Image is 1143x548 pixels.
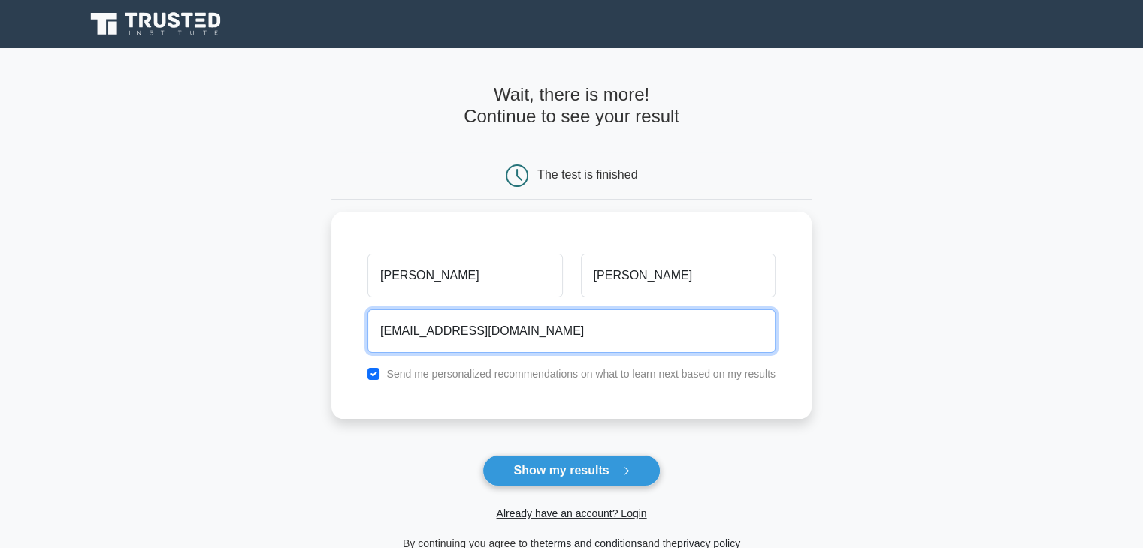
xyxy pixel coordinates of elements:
[367,309,776,353] input: Email
[367,254,562,297] input: First name
[537,168,637,181] div: The test is finished
[581,254,776,297] input: Last name
[496,507,646,519] a: Already have an account? Login
[386,368,776,380] label: Send me personalized recommendations on what to learn next based on my results
[482,455,660,486] button: Show my results
[331,84,812,128] h4: Wait, there is more! Continue to see your result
